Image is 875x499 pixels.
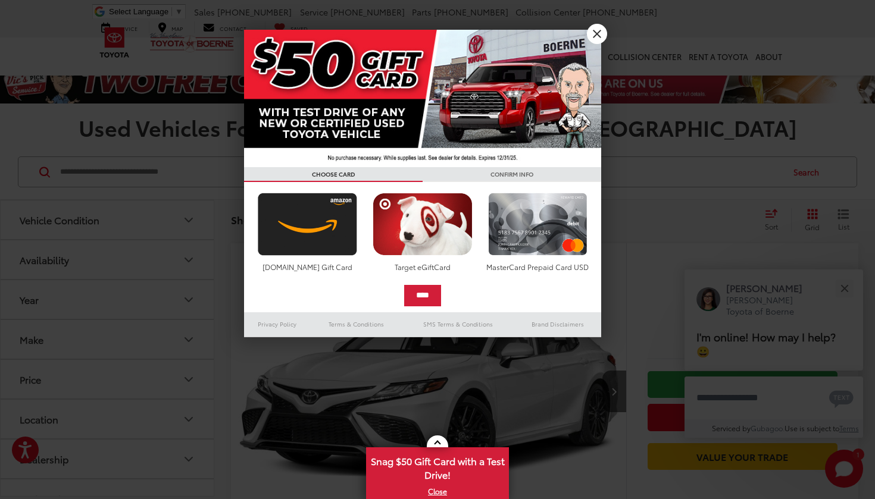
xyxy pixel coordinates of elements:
img: amazoncard.png [255,193,360,256]
h3: CHOOSE CARD [244,167,423,182]
a: SMS Terms & Conditions [402,317,514,331]
a: Brand Disclaimers [514,317,601,331]
h3: CONFIRM INFO [423,167,601,182]
img: targetcard.png [370,193,475,256]
div: MasterCard Prepaid Card USD [485,262,590,272]
img: mastercard.png [485,193,590,256]
div: Target eGiftCard [370,262,475,272]
span: Snag $50 Gift Card with a Test Drive! [367,448,508,485]
a: Privacy Policy [244,317,311,331]
a: Terms & Conditions [311,317,402,331]
img: 42635_top_851395.jpg [244,30,601,167]
div: [DOMAIN_NAME] Gift Card [255,262,360,272]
